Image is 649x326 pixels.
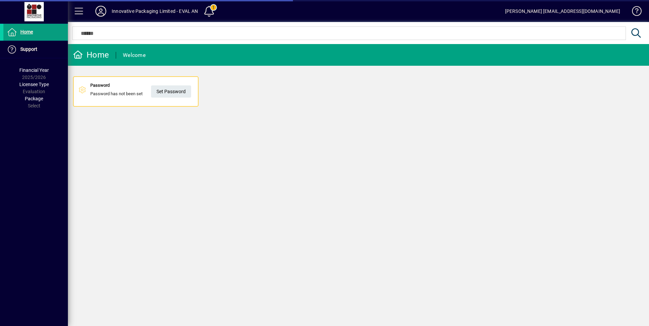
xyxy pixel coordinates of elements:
a: Knowledge Base [627,1,641,23]
div: Password has not been set [90,82,143,101]
span: Financial Year [19,67,49,73]
div: Innovative Packaging Limited - EVAL AN [112,6,198,17]
span: Support [20,46,37,52]
div: [PERSON_NAME] [EMAIL_ADDRESS][DOMAIN_NAME] [505,6,620,17]
div: Welcome [123,50,146,61]
button: Profile [90,5,112,17]
a: Support [3,41,68,58]
div: Password [90,82,143,89]
span: Home [20,29,33,35]
a: Set Password [151,85,191,98]
span: Package [25,96,43,101]
div: Home [73,49,109,60]
span: Set Password [156,86,186,97]
span: Licensee Type [19,82,49,87]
